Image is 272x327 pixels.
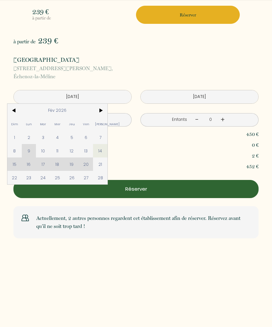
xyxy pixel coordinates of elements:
[36,144,50,157] span: 10
[221,114,225,125] a: +
[50,171,65,184] span: 25
[7,117,22,131] span: Dim
[79,171,93,184] span: 27
[64,131,79,144] span: 5
[252,141,259,149] p: 0 €
[38,36,58,45] span: 239 €
[252,152,259,160] p: 2 €
[7,144,22,157] span: 8
[64,117,79,131] span: Jeu
[246,162,259,171] p: 452 €
[141,90,258,103] input: Départ
[32,8,135,15] p: 239 €
[13,64,259,73] span: [STREET_ADDRESS][PERSON_NAME],
[22,117,36,131] span: Lun
[22,171,36,184] span: 23
[64,144,79,157] span: 12
[50,131,65,144] span: 4
[22,104,93,117] span: Fév 2026
[7,104,22,117] span: <
[93,144,107,157] span: 14
[13,64,259,81] p: Échenoz-la-Méline
[79,144,93,157] span: 13
[93,131,107,144] span: 7
[14,90,131,103] input: Arrivée
[79,117,93,131] span: Ven
[50,117,65,131] span: Mer
[136,6,240,24] button: Réserver
[13,55,259,64] p: [GEOGRAPHIC_DATA]
[93,117,107,131] span: [PERSON_NAME]
[138,12,237,18] p: Réserver
[36,171,50,184] span: 24
[206,116,216,123] div: 0
[93,157,107,171] span: 21
[7,131,22,144] span: 1
[195,114,199,125] a: -
[93,104,107,117] span: >
[50,144,65,157] span: 11
[36,117,50,131] span: Mar
[32,15,135,21] p: à partir de
[172,116,187,123] div: Enfants
[64,171,79,184] span: 26
[13,39,36,45] span: à partir de
[7,171,22,184] span: 22
[93,171,107,184] span: 28
[21,214,29,222] img: users
[36,131,50,144] span: 3
[246,130,259,138] p: 450 €
[36,214,251,230] p: Actuellement, 2 autres personnes regardent cet établissement afin de réserver. Réservez avant qu’...
[16,185,256,193] p: Réserver
[22,131,36,144] span: 2
[13,180,259,198] button: Réserver
[79,131,93,144] span: 6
